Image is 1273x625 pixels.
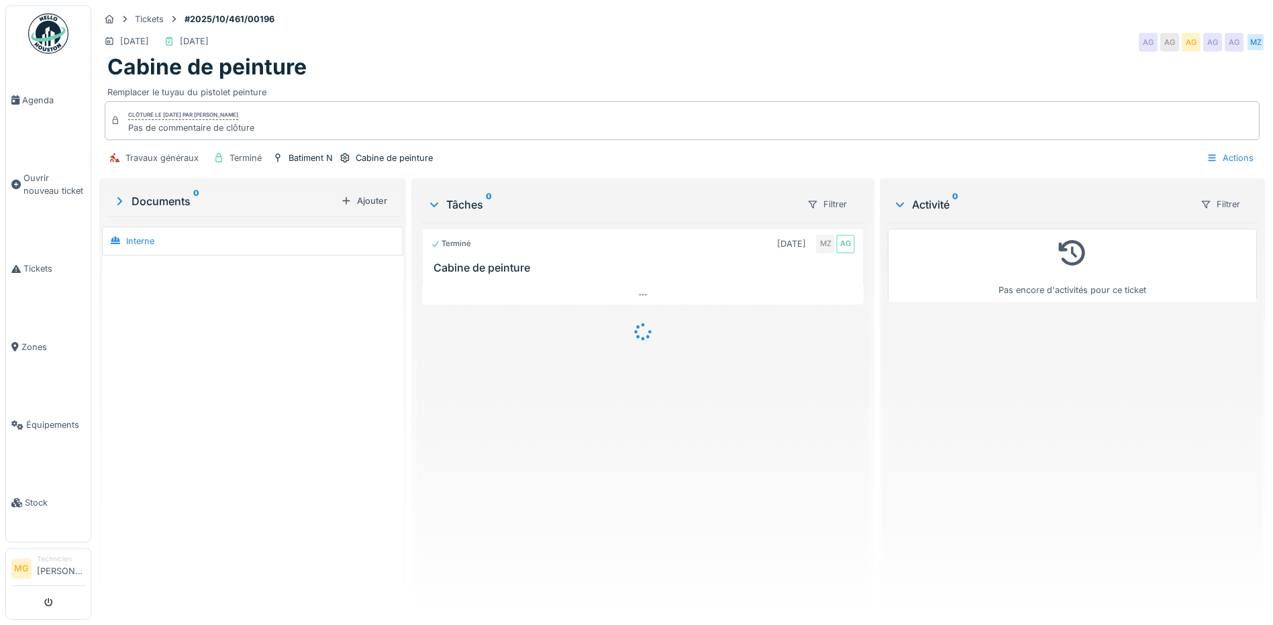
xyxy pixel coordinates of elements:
[6,230,91,308] a: Tickets
[179,13,280,25] strong: #2025/10/461/00196
[1203,33,1222,52] div: AG
[434,262,858,274] h3: Cabine de peinture
[1225,33,1243,52] div: AG
[180,35,209,48] div: [DATE]
[486,196,492,213] sup: 0
[801,194,853,214] div: Filtrer
[427,196,796,213] div: Tâches
[25,496,85,509] span: Stock
[1246,33,1265,52] div: MZ
[6,139,91,230] a: Ouvrir nouveau ticket
[120,35,149,48] div: [DATE]
[37,554,85,564] div: Technicien
[893,196,1189,213] div: Activité
[113,193,336,209] div: Documents
[37,554,85,583] li: [PERSON_NAME]
[897,235,1248,297] div: Pas encore d'activités pour ce ticket
[22,94,85,107] span: Agenda
[1201,148,1260,168] div: Actions
[107,54,307,80] h1: Cabine de peinture
[289,152,333,164] div: Batiment N
[23,262,85,275] span: Tickets
[836,235,855,253] div: AG
[28,13,68,54] img: Badge_color-CXgf-gQk.svg
[1139,33,1158,52] div: AG
[952,196,958,213] sup: 0
[135,13,164,25] div: Tickets
[107,80,1257,99] div: Remplacer le tuyau du pistolet peinture
[816,235,835,253] div: MZ
[777,237,806,250] div: [DATE]
[125,152,199,164] div: Travaux généraux
[128,121,254,134] div: Pas de commentaire de clôture
[1194,194,1246,214] div: Filtrer
[21,341,85,353] span: Zones
[193,193,199,209] sup: 0
[230,152,262,164] div: Terminé
[6,386,91,464] a: Équipements
[336,192,393,210] div: Ajouter
[26,418,85,431] span: Équipements
[356,152,433,164] div: Cabine de peinture
[11,559,32,579] li: MG
[126,235,154,247] div: Interne
[11,554,85,586] a: MG Technicien[PERSON_NAME]
[431,238,471,249] div: Terminé
[1182,33,1201,52] div: AG
[128,111,238,120] div: Clôturé le [DATE] par [PERSON_NAME]
[6,464,91,542] a: Stock
[1160,33,1179,52] div: AG
[6,61,91,139] a: Agenda
[6,308,91,386] a: Zones
[23,172,85,197] span: Ouvrir nouveau ticket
